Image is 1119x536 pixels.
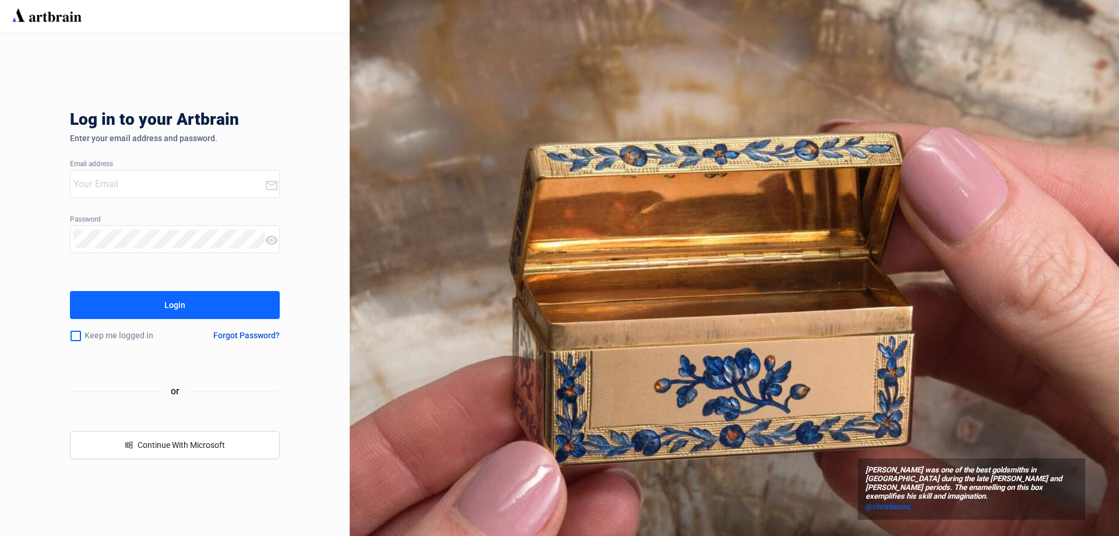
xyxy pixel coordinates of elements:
[161,384,189,398] span: or
[125,441,133,449] span: windows
[70,160,280,169] div: Email address
[865,466,1078,501] span: [PERSON_NAME] was one of the best goldsmiths in [GEOGRAPHIC_DATA] during the late [PERSON_NAME] a...
[865,502,912,511] span: @christiesinc
[70,431,280,459] button: windowsContinue With Microsoft
[70,216,280,224] div: Password
[865,501,1078,513] a: @christiesinc
[164,296,185,314] div: Login
[138,440,225,450] span: Continue With Microsoft
[70,324,185,348] div: Keep me logged in
[70,134,280,143] div: Enter your email address and password.
[70,110,420,134] div: Log in to your Artbrain
[73,175,265,194] input: Your Email
[213,331,280,340] div: Forgot Password?
[70,291,280,319] button: Login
